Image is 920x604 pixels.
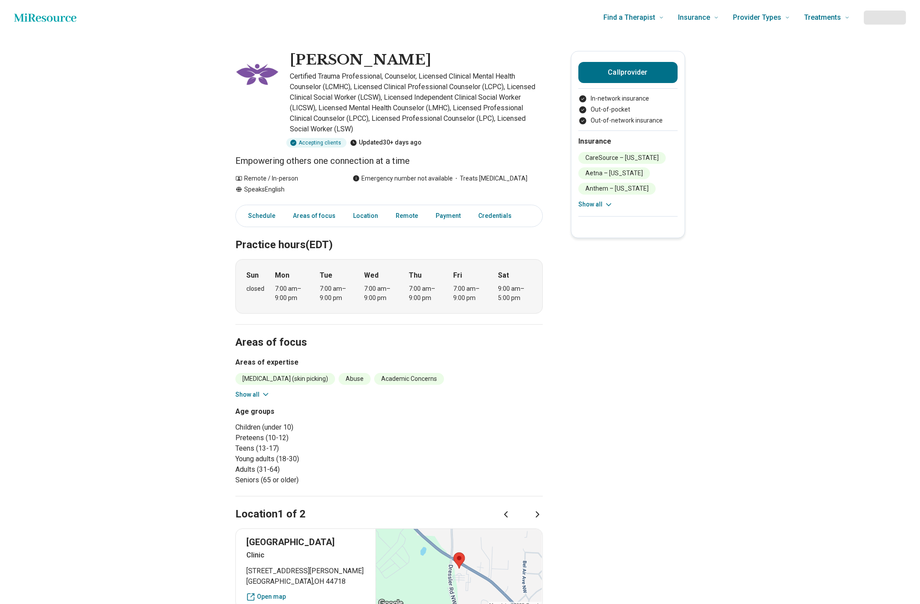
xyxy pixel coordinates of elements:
li: Adults (31-64) [235,464,386,475]
span: Insurance [678,11,710,24]
div: 9:00 am – 5:00 pm [498,284,532,303]
div: Updated 30+ days ago [350,138,422,148]
li: Out-of-network insurance [578,116,678,125]
a: Home page [14,9,76,26]
button: Callprovider [578,62,678,83]
div: 7:00 am – 9:00 pm [275,284,309,303]
h2: Areas of focus [235,314,543,350]
a: Location [348,207,383,225]
span: Treatments [804,11,841,24]
li: Abuse [339,373,371,385]
strong: Wed [364,270,379,281]
h2: Location 1 of 2 [235,507,306,522]
span: [STREET_ADDRESS][PERSON_NAME] [246,566,365,576]
h2: Insurance [578,136,678,147]
a: Open map [246,592,365,601]
strong: Fri [453,270,462,281]
div: 7:00 am – 9:00 pm [320,284,354,303]
h3: Age groups [235,406,386,417]
div: Emergency number not available [353,174,453,183]
a: Remote [390,207,423,225]
button: Show all [578,200,613,209]
li: Young adults (18-30) [235,454,386,464]
a: Areas of focus [288,207,341,225]
h2: Practice hours (EDT) [235,217,543,253]
li: CareSource – [US_STATE] [578,152,666,164]
div: 7:00 am – 9:00 pm [409,284,443,303]
a: Payment [430,207,466,225]
p: Clinic [246,550,365,561]
div: When does the program meet? [235,259,543,314]
div: closed [246,284,264,293]
li: Preteens (10-12) [235,433,386,443]
strong: Mon [275,270,289,281]
div: 7:00 am – 9:00 pm [453,284,487,303]
p: [GEOGRAPHIC_DATA] [246,536,365,548]
li: [MEDICAL_DATA] (skin picking) [235,373,335,385]
span: [GEOGRAPHIC_DATA] , OH 44718 [246,576,365,587]
div: Speaks English [235,185,335,194]
div: 7:00 am – 9:00 pm [364,284,398,303]
p: Certified Trauma Professional, Counselor, Licensed Clinical Mental Health Counselor (LCMHC), Lice... [290,71,543,134]
h3: Areas of expertise [235,357,543,368]
button: Show all [235,390,270,399]
li: Seniors (65 or older) [235,475,386,485]
strong: Thu [409,270,422,281]
span: Provider Types [733,11,781,24]
li: Children (under 10) [235,422,386,433]
strong: Sat [498,270,509,281]
li: Aetna – [US_STATE] [578,167,650,179]
li: Academic Concerns [374,373,444,385]
h1: [PERSON_NAME] [290,51,431,69]
ul: Payment options [578,94,678,125]
li: Out-of-pocket [578,105,678,114]
span: Find a Therapist [603,11,655,24]
div: Accepting clients [286,138,346,148]
li: In-network insurance [578,94,678,103]
li: Anthem – [US_STATE] [578,183,656,195]
a: Credentials [473,207,522,225]
p: Empowering others one connection at a time [235,155,543,167]
strong: Tue [320,270,332,281]
a: Schedule [238,207,281,225]
strong: Sun [246,270,259,281]
img: Jessica Headley, Certified Trauma Professional [235,51,279,95]
div: Remote / In-person [235,174,335,183]
span: Treats [MEDICAL_DATA] [453,174,527,183]
li: Teens (13-17) [235,443,386,454]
